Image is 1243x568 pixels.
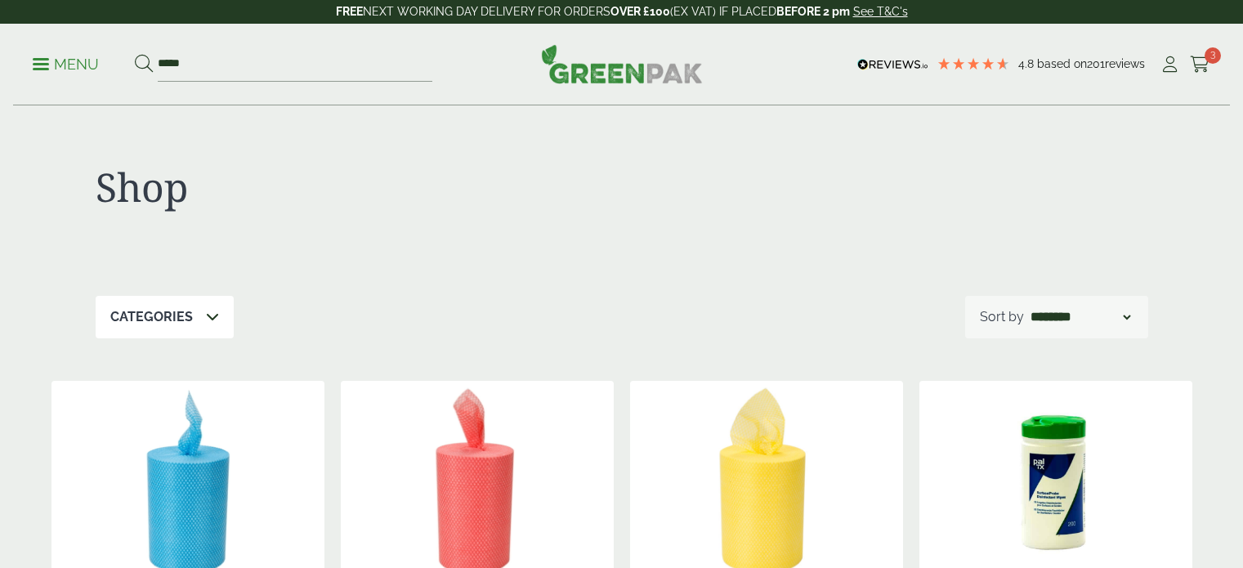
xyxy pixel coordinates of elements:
[610,5,670,18] strong: OVER £100
[857,59,928,70] img: REVIEWS.io
[1205,47,1221,64] span: 3
[96,163,622,211] h1: Shop
[33,55,99,74] p: Menu
[1190,56,1210,73] i: Cart
[33,55,99,71] a: Menu
[980,307,1024,327] p: Sort by
[1037,57,1087,70] span: Based on
[1087,57,1105,70] span: 201
[1190,52,1210,77] a: 3
[1160,56,1180,73] i: My Account
[1018,57,1037,70] span: 4.8
[541,44,703,83] img: GreenPak Supplies
[336,5,363,18] strong: FREE
[776,5,850,18] strong: BEFORE 2 pm
[853,5,908,18] a: See T&C's
[110,307,193,327] p: Categories
[1027,307,1133,327] select: Shop order
[1105,57,1145,70] span: reviews
[937,56,1010,71] div: 4.79 Stars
